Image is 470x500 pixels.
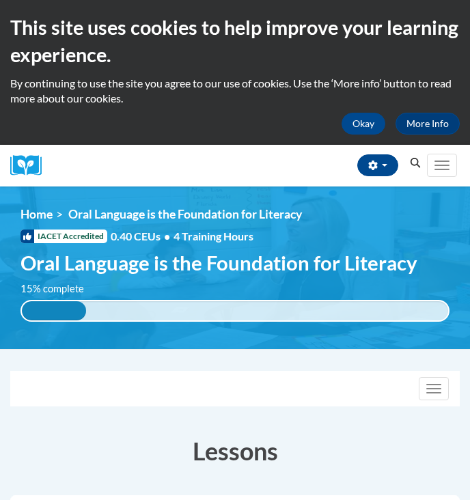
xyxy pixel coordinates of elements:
[68,207,302,221] span: Oral Language is the Foundation for Literacy
[405,155,426,171] button: Search
[20,207,53,221] a: Home
[164,230,170,242] span: •
[10,434,460,468] h3: Lessons
[10,155,51,176] a: Cox Campus
[10,14,460,69] h2: This site uses cookies to help improve your learning experience.
[20,230,107,243] span: IACET Accredited
[396,113,460,135] a: More Info
[20,281,99,296] label: 15% complete
[10,76,460,106] p: By continuing to use the site you agree to our use of cookies. Use the ‘More info’ button to read...
[22,301,86,320] div: 15% complete
[357,154,398,176] button: Account Settings
[174,230,253,242] span: 4 Training Hours
[111,229,174,244] span: 0.40 CEUs
[342,113,385,135] button: Okay
[426,145,460,186] div: Main menu
[20,251,417,275] span: Oral Language is the Foundation for Literacy
[10,155,51,176] img: Logo brand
